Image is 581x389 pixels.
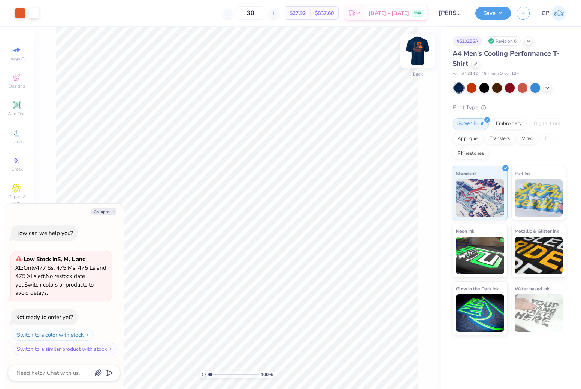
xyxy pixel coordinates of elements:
[453,148,489,159] div: Rhinestones
[15,313,73,321] div: Not ready to order yet?
[542,6,566,21] a: GP
[456,227,474,235] span: Neon Ink
[85,333,90,337] img: Switch to a color with stock
[13,329,94,341] button: Switch to a color with stock
[290,9,306,17] span: $27.92
[515,294,563,332] img: Water based Ink
[456,294,504,332] img: Glow in the Dark Ink
[456,237,504,274] img: Neon Ink
[542,9,550,18] span: GP
[8,55,26,61] span: Image AI
[456,179,504,217] img: Standard
[515,237,563,274] img: Metallic & Glitter Ink
[453,103,566,112] div: Print Type
[15,255,86,272] strong: Low Stock in S, M, L and XL :
[485,133,515,144] div: Transfers
[486,36,521,46] div: Revision 6
[462,71,478,77] span: # N3142
[453,49,560,68] span: A4 Men's Cooling Performance T-Shirt
[453,133,482,144] div: Applique
[91,208,116,215] button: Collapse
[9,138,24,144] span: Upload
[403,36,433,66] img: Back
[517,133,538,144] div: Vinyl
[108,347,113,351] img: Switch to a similar product with stock
[261,371,273,378] span: 100 %
[369,9,409,17] span: [DATE] - [DATE]
[413,71,423,77] div: Back
[414,10,421,16] span: FREE
[15,229,73,237] div: How can we help you?
[551,6,566,21] img: Grace Peterson
[236,6,265,20] input: – –
[315,9,334,17] span: $837.60
[11,166,23,172] span: Greek
[15,255,106,297] span: Only 477 Ss, 475 Ms, 475 Ls and 475 XLs left. Switch colors or products to avoid delays.
[8,111,26,117] span: Add Text
[529,118,565,129] div: Digital Print
[453,118,489,129] div: Screen Print
[482,71,519,77] span: Minimum Order: 12 +
[491,118,527,129] div: Embroidery
[433,6,470,21] input: Untitled Design
[453,36,482,46] div: # 510255A
[515,169,530,177] span: Puff Ink
[515,227,559,235] span: Metallic & Glitter Ink
[515,285,549,292] span: Water based Ink
[15,272,85,288] span: No restock date yet.
[456,169,476,177] span: Standard
[9,83,25,89] span: Designs
[4,194,30,206] span: Clipart & logos
[13,343,117,355] button: Switch to a similar product with stock
[456,285,499,292] span: Glow in the Dark Ink
[475,7,511,20] button: Save
[453,71,458,77] span: A4
[540,133,558,144] div: Foil
[515,179,563,217] img: Puff Ink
